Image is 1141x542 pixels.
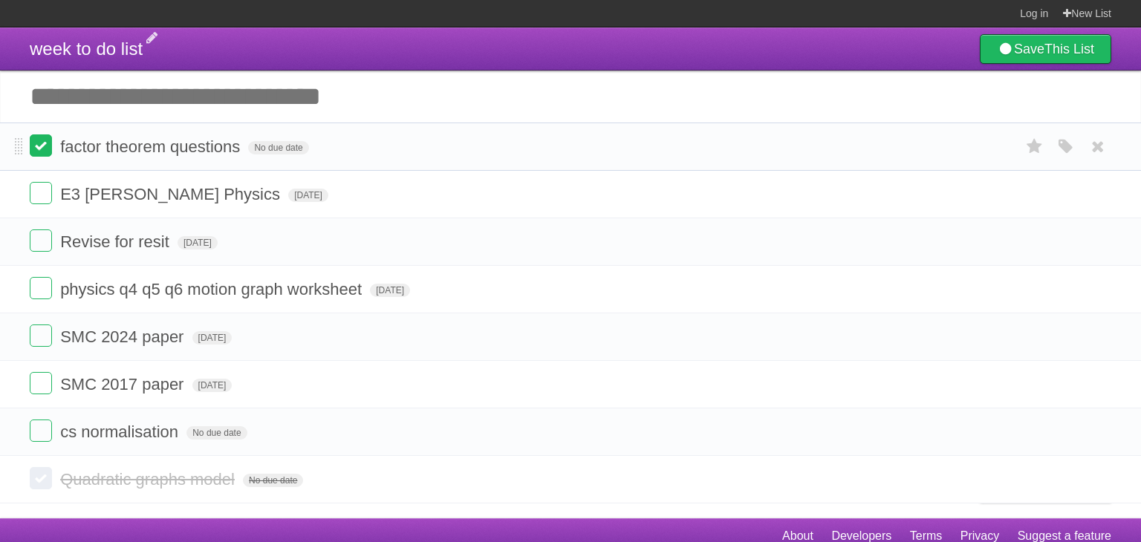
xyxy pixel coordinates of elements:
label: Done [30,182,52,204]
span: No due date [243,474,303,487]
label: Done [30,467,52,489]
span: Revise for resit [60,232,173,251]
label: Done [30,277,52,299]
span: [DATE] [288,189,328,202]
span: [DATE] [192,331,233,345]
span: week to do list [30,39,143,59]
label: Done [30,419,52,442]
span: cs normalisation [60,422,182,441]
span: No due date [248,141,308,154]
b: This List [1044,42,1094,56]
label: Done [30,372,52,394]
span: [DATE] [192,379,233,392]
a: SaveThis List [980,34,1111,64]
label: Done [30,229,52,252]
span: E3 [PERSON_NAME] Physics [60,185,284,203]
span: factor theorem questions [60,137,244,156]
span: [DATE] [370,284,410,297]
span: [DATE] [178,236,218,249]
label: Done [30,324,52,347]
label: Done [30,134,52,157]
span: Quadratic graphs model [60,470,238,489]
label: Star task [1021,134,1049,159]
span: SMC 2017 paper [60,375,187,394]
span: physics q4 q5 q6 motion graph worksheet [60,280,365,298]
span: No due date [186,426,247,440]
span: SMC 2024 paper [60,327,187,346]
